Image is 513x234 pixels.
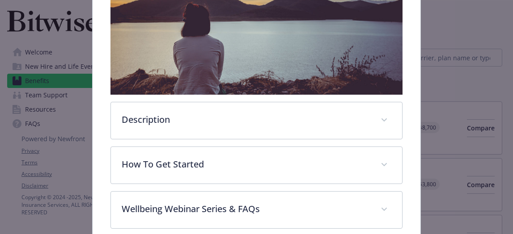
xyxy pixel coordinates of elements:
[111,147,402,184] div: How To Get Started
[111,192,402,228] div: Wellbeing Webinar Series & FAQs
[122,202,369,216] p: Wellbeing Webinar Series & FAQs
[111,102,402,139] div: Description
[122,158,369,171] p: How To Get Started
[122,113,369,126] p: Description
